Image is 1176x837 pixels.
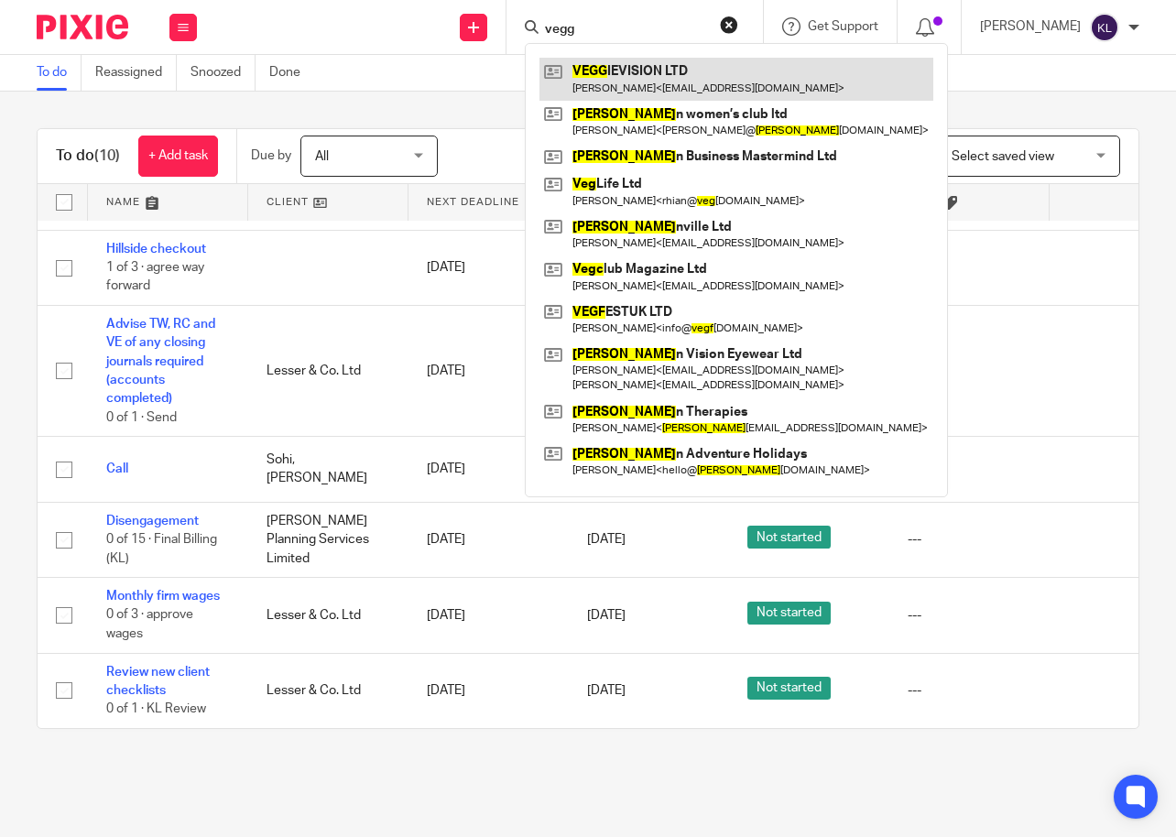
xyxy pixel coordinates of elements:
[908,681,1031,700] div: ---
[106,515,199,527] a: Disengagement
[37,55,82,91] a: To do
[37,15,128,39] img: Pixie
[191,55,256,91] a: Snoozed
[747,526,831,549] span: Not started
[1090,13,1119,42] img: svg%3E
[138,136,218,177] a: + Add task
[747,677,831,700] span: Not started
[908,258,1031,277] div: ---
[106,609,193,641] span: 0 of 3 · approve wages
[56,147,120,166] h1: To do
[248,502,408,577] td: [PERSON_NAME] Planning Services Limited
[908,606,1031,625] div: ---
[747,602,831,625] span: Not started
[587,684,626,697] span: [DATE]
[408,437,569,502] td: [DATE]
[106,590,220,603] a: Monthly firm wages
[106,462,128,475] a: Call
[408,653,569,728] td: [DATE]
[952,150,1054,163] span: Select saved view
[587,533,626,546] span: [DATE]
[408,230,569,305] td: [DATE]
[908,460,1031,478] div: ---
[106,702,206,715] span: 0 of 1 · KL Review
[808,20,878,33] span: Get Support
[248,578,408,653] td: Lesser & Co. Ltd
[720,16,738,34] button: Clear
[251,147,291,165] p: Due by
[106,666,210,697] a: Review new client checklists
[980,17,1081,36] p: [PERSON_NAME]
[106,261,204,293] span: 1 of 3 · agree way forward
[248,653,408,728] td: Lesser & Co. Ltd
[106,533,217,565] span: 0 of 15 · Final Billing (KL)
[106,411,177,424] span: 0 of 1 · Send
[269,55,314,91] a: Done
[315,150,329,163] span: All
[908,362,1031,380] div: ---
[248,306,408,437] td: Lesser & Co. Ltd
[95,55,177,91] a: Reassigned
[587,609,626,622] span: [DATE]
[408,306,569,437] td: [DATE]
[908,530,1031,549] div: ---
[408,578,569,653] td: [DATE]
[106,318,215,405] a: Advise TW, RC and VE of any closing journals required (accounts completed)
[106,243,206,255] a: Hillside checkout
[248,437,408,502] td: Sohi,[PERSON_NAME]
[408,502,569,577] td: [DATE]
[94,148,120,163] span: (10)
[543,22,708,38] input: Search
